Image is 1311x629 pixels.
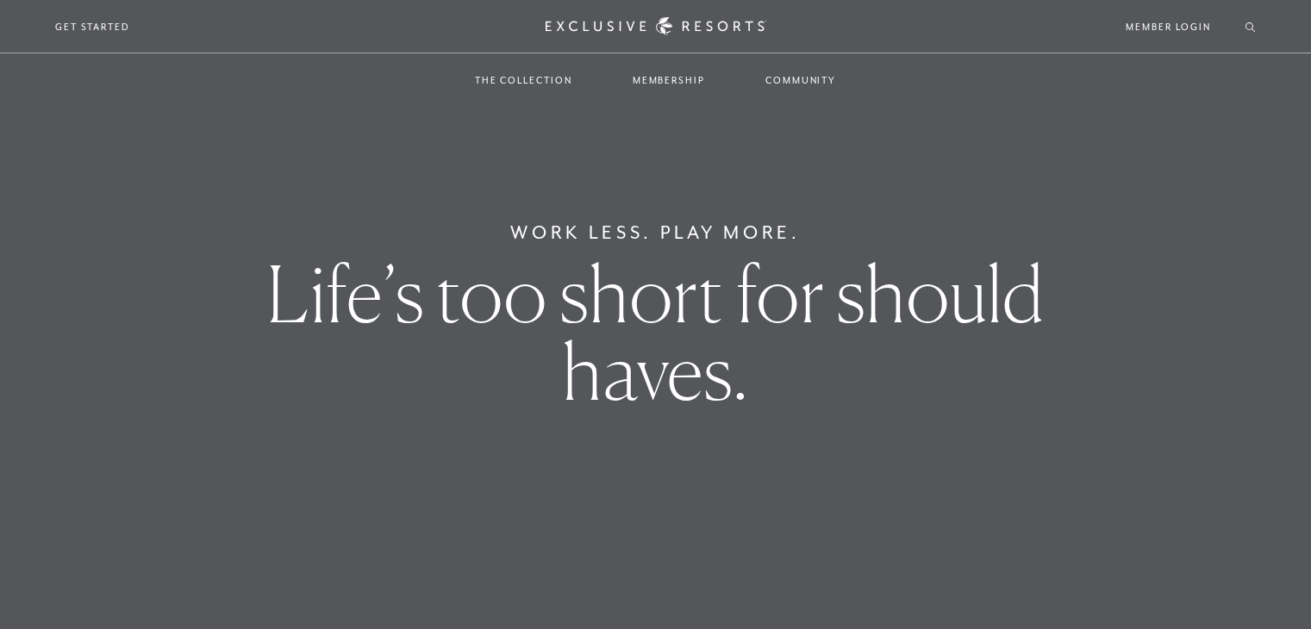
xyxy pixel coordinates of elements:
h6: Work Less. Play More. [510,219,801,246]
h1: Life’s too short for should haves. [229,255,1082,410]
a: The Collection [458,55,590,105]
a: Membership [615,55,722,105]
a: Get Started [55,19,130,34]
a: Community [748,55,853,105]
a: Member Login [1126,19,1211,34]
